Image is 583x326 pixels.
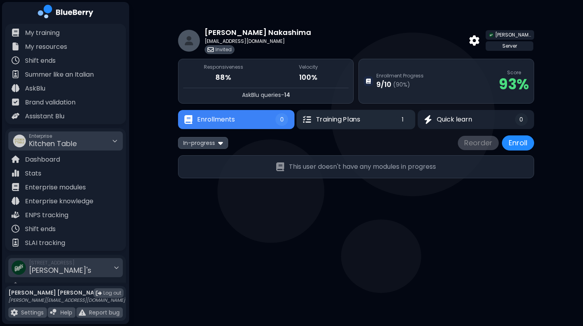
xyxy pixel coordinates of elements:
[25,210,68,220] p: ENPS tracking
[183,64,263,70] p: Responsiveness
[205,27,311,38] p: [PERSON_NAME] Nakashima
[197,115,235,124] span: Enrollments
[205,38,318,44] p: [EMAIL_ADDRESS][DOMAIN_NAME]
[25,28,60,38] p: My training
[25,155,60,164] p: Dashboard
[50,309,57,316] img: file icon
[12,225,19,233] img: file icon
[12,169,19,177] img: file icon
[12,98,19,106] img: file icon
[12,260,26,275] img: company thumbnail
[280,116,284,123] span: 0
[242,91,281,99] span: AskBlu queries
[25,197,93,206] p: Enterprise knowledge
[12,42,19,50] img: file icon
[29,133,77,139] span: Enterprise
[393,81,410,88] span: ( 90 %)
[489,33,494,37] img: company thumbnail
[218,139,223,147] img: dropdown
[215,46,232,53] p: Invited
[12,56,19,64] img: file icon
[424,115,432,124] img: Quick learn
[183,139,215,147] span: In-progress
[268,64,349,70] p: Velocity
[519,116,523,123] span: 0
[12,84,19,92] img: file icon
[25,42,67,52] p: My resources
[25,98,76,107] p: Brand validation
[303,116,311,123] img: Training Plans
[60,309,72,316] p: Help
[25,70,94,79] p: Summer like an Italian
[502,135,534,150] button: Enroll
[25,56,56,66] p: Shift ends
[207,46,214,53] img: file icon
[268,72,349,83] p: 100%
[289,162,436,172] p: This user doesn't have any modules in progress
[8,289,125,296] p: [PERSON_NAME] [PERSON_NAME]
[366,79,371,84] img: Enrollment Progress
[29,139,77,149] span: Kitchen Table
[25,183,86,192] p: Enterprise modules
[495,32,531,38] span: [PERSON_NAME]'s
[13,135,26,147] img: company thumbnail
[38,5,93,21] img: company logo
[21,309,44,316] p: Settings
[284,91,290,99] span: 14
[12,112,19,120] img: file icon
[486,41,533,51] div: Server
[499,76,529,93] p: 93 %
[296,110,415,129] button: Training PlansTraining Plans1
[469,35,479,46] img: back arrow
[25,169,41,178] p: Stats
[184,115,192,124] img: Enrollments
[96,290,102,296] img: logout
[89,309,120,316] p: Report bug
[12,211,19,219] img: file icon
[376,79,391,90] p: 9 / 10
[276,162,284,172] img: No teams
[79,309,86,316] img: file icon
[12,183,19,191] img: file icon
[25,282,60,291] p: Dashboard
[499,69,529,76] p: Score
[29,265,91,275] span: [PERSON_NAME]'s
[437,115,472,124] span: Quick learn
[12,70,19,78] img: file icon
[316,115,360,124] span: Training Plans
[8,297,125,303] p: [PERSON_NAME][EMAIL_ADDRESS][DOMAIN_NAME]
[29,260,91,266] span: [STREET_ADDRESS]
[25,112,64,121] p: Assistant Blu
[376,73,424,79] p: Enrollment Progress
[25,84,45,93] p: AskBlu
[12,197,19,205] img: file icon
[178,110,294,129] button: EnrollmentsEnrollments0
[11,309,18,316] img: file icon
[183,91,349,98] p: -
[418,110,534,129] button: Quick learnQuick learn0
[183,72,263,83] p: 88%
[402,116,403,123] span: 1
[103,290,121,296] span: Log out
[25,224,56,234] p: Shift ends
[12,155,19,163] img: file icon
[12,239,19,247] img: file icon
[25,238,65,248] p: SLAI tracking
[12,29,19,37] img: file icon
[178,30,200,52] img: restaurant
